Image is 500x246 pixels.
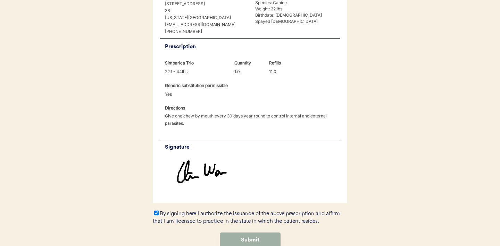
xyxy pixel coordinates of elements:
[269,59,299,67] div: Refills
[165,42,340,51] div: Prescription
[165,15,247,21] div: [US_STATE][GEOGRAPHIC_DATA]
[269,68,299,75] div: 11.0
[165,60,194,65] strong: Simparica Trio
[165,68,229,75] div: 22.1 - 44lbs
[165,82,228,89] div: Generic substitution permissible
[165,90,194,98] div: Yes
[165,21,247,28] div: [EMAIL_ADDRESS][DOMAIN_NAME]
[165,8,247,14] div: 3B
[165,143,340,152] div: Signature
[165,28,247,35] div: [PHONE_NUMBER]
[234,68,264,75] div: 1.0
[165,112,340,127] div: Give one chew by mouth every 30 days year round to control internal and external parasites.
[160,155,340,196] img: https%3A%2F%2Fb1fdecc9f5d32684efbb068259a22d3b.cdn.bubble.io%2Ff1754964371206x558015311013035900%...
[234,59,264,67] div: Quantity
[165,104,194,112] div: Directions
[165,1,247,7] div: [STREET_ADDRESS]
[153,211,340,225] label: By signing here I authorize the issuance of the above prescription and affirm that I am licensed ...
